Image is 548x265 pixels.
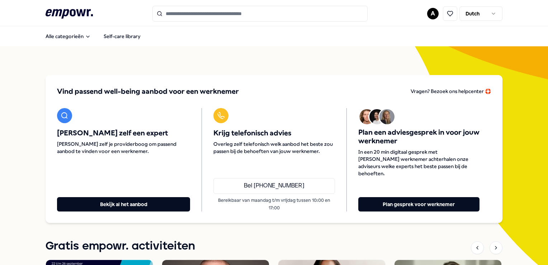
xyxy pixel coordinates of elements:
button: Alle categorieën [40,29,96,43]
span: In een 20 min digitaal gesprek met [PERSON_NAME] werknemer achterhalen onze adviseurs welke exper... [358,148,479,177]
a: Vragen? Bezoek ons helpcenter 🛟 [411,87,491,97]
p: Bereikbaar van maandag t/m vrijdag tussen 10:00 en 17:00 [213,197,335,211]
span: [PERSON_NAME] zelf je providerboog om passend aanbod te vinden voor een werknemer. [57,140,190,155]
img: Avatar [359,109,374,124]
a: Self-care library [98,29,146,43]
span: Plan een adviesgesprek in voor jouw werknemer [358,128,479,145]
button: Bekijk al het aanbod [57,197,190,211]
nav: Main [40,29,146,43]
img: Avatar [369,109,384,124]
span: Krijg telefonisch advies [213,129,335,138]
span: Vind passend well-being aanbod voor een werknemer [57,87,239,97]
span: Overleg zelf telefonisch welk aanbod het beste zou passen bij de behoeften van jouw werknemer. [213,140,335,155]
span: Vragen? Bezoek ons helpcenter 🛟 [411,88,491,94]
span: [PERSON_NAME] zelf een expert [57,129,190,138]
input: Search for products, categories or subcategories [152,6,368,22]
button: Plan gesprek voor werknemer [358,197,479,211]
img: Avatar [379,109,395,124]
h1: Gratis empowr. activiteiten [46,237,195,255]
button: A [427,8,439,19]
a: Bel [PHONE_NUMBER] [213,178,335,194]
